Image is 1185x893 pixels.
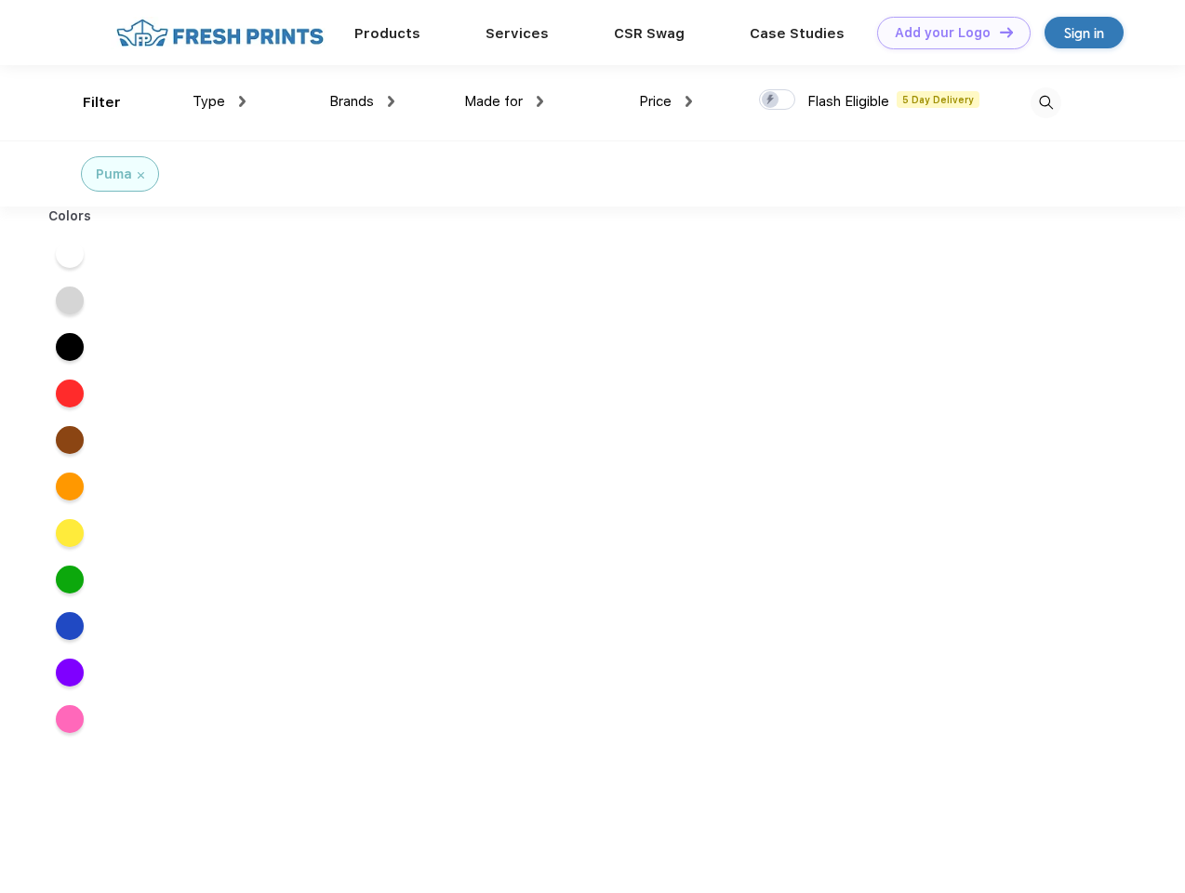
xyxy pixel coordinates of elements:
[807,93,889,110] span: Flash Eligible
[1045,17,1124,48] a: Sign in
[895,25,991,41] div: Add your Logo
[239,96,246,107] img: dropdown.png
[1031,87,1061,118] img: desktop_search.svg
[1064,22,1104,44] div: Sign in
[329,93,374,110] span: Brands
[111,17,329,49] img: fo%20logo%202.webp
[138,172,144,179] img: filter_cancel.svg
[96,165,132,184] div: Puma
[537,96,543,107] img: dropdown.png
[614,25,685,42] a: CSR Swag
[1000,27,1013,37] img: DT
[388,96,394,107] img: dropdown.png
[354,25,420,42] a: Products
[639,93,672,110] span: Price
[897,91,979,108] span: 5 Day Delivery
[686,96,692,107] img: dropdown.png
[486,25,549,42] a: Services
[83,92,121,113] div: Filter
[34,207,106,226] div: Colors
[464,93,523,110] span: Made for
[193,93,225,110] span: Type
